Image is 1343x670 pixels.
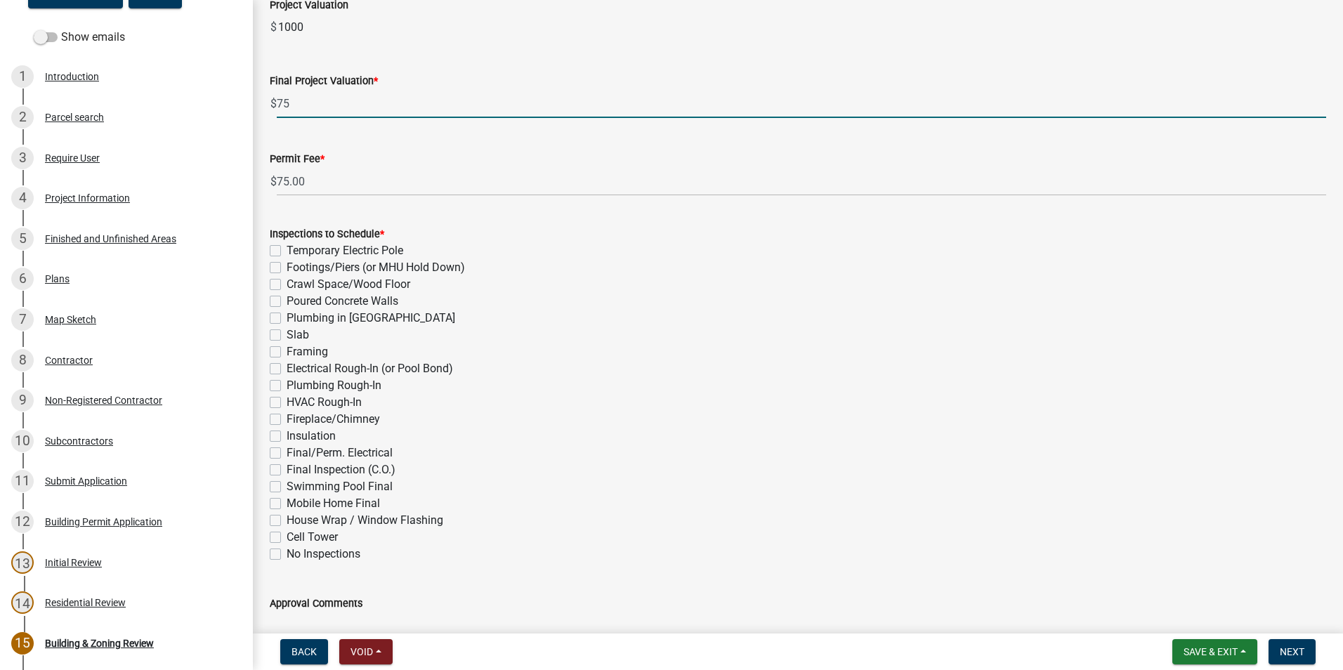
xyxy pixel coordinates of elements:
button: Save & Exit [1172,639,1257,664]
div: 6 [11,268,34,290]
div: 4 [11,187,34,209]
label: Inspections to Schedule [270,230,384,239]
div: 2 [11,106,34,129]
label: Cell Tower [287,529,338,546]
div: 1 [11,65,34,88]
label: Framing [287,343,328,360]
label: Electrical Rough-In (or Pool Bond) [287,360,453,377]
div: Building Permit Application [45,517,162,527]
button: Next [1269,639,1316,664]
div: 14 [11,591,34,614]
div: 7 [11,308,34,331]
label: HVAC Rough-In [287,394,362,411]
label: No Inspections [287,546,360,563]
div: 5 [11,228,34,250]
button: Back [280,639,328,664]
span: $ [270,13,277,41]
div: 8 [11,349,34,372]
div: Introduction [45,72,99,81]
div: Require User [45,153,100,163]
div: 11 [11,470,34,492]
label: Temporary Electric Pole [287,242,403,259]
label: Mobile Home Final [287,495,380,512]
span: $ [270,89,277,118]
div: 3 [11,147,34,169]
span: Back [291,646,317,657]
div: 15 [11,632,34,655]
label: Fireplace/Chimney [287,411,380,428]
label: Insulation [287,428,336,445]
span: Save & Exit [1184,646,1238,657]
label: Plumbing Rough-In [287,377,381,394]
label: Poured Concrete Walls [287,293,398,310]
label: Approval Comments [270,599,362,609]
label: Final Project Valuation [270,77,378,86]
label: Swimming Pool Final [287,478,393,495]
div: Building & Zoning Review [45,638,154,648]
div: Non-Registered Contractor [45,395,162,405]
label: House Wrap / Window Flashing [287,512,443,529]
div: Residential Review [45,598,126,607]
button: Void [339,639,393,664]
label: Slab [287,327,309,343]
label: Final/Perm. Electrical [287,445,393,461]
div: Finished and Unfinished Areas [45,234,176,244]
label: Final Inspection (C.O.) [287,461,395,478]
label: Show emails [34,29,125,46]
label: Permit Fee [270,155,325,164]
label: Project Valuation [270,1,348,11]
label: Crawl Space/Wood Floor [287,276,410,293]
div: Submit Application [45,476,127,486]
label: Footings/Piers (or MHU Hold Down) [287,259,465,276]
div: Project Information [45,193,130,203]
label: Plumbing in [GEOGRAPHIC_DATA] [287,310,455,327]
div: 9 [11,389,34,412]
div: 10 [11,430,34,452]
div: Parcel search [45,112,104,122]
span: Void [351,646,373,657]
span: Next [1280,646,1304,657]
div: Initial Review [45,558,102,567]
div: 13 [11,551,34,574]
span: $ [270,167,277,196]
div: Plans [45,274,70,284]
div: Contractor [45,355,93,365]
div: Subcontractors [45,436,113,446]
div: 12 [11,511,34,533]
div: Map Sketch [45,315,96,324]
